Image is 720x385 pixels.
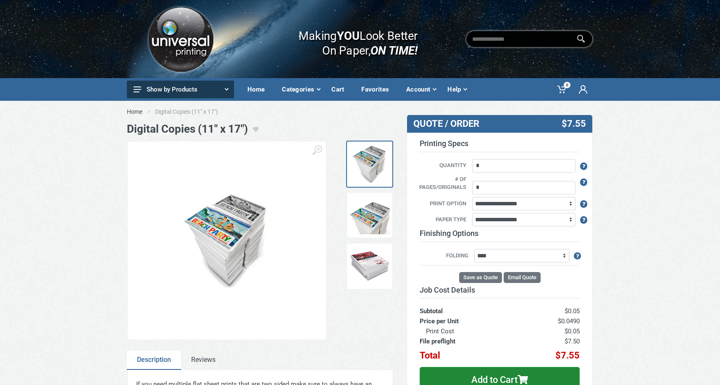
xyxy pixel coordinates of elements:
[413,199,470,209] label: Print Option
[155,107,231,116] li: Digital Copies (11" x 17")
[562,118,586,129] span: $7.55
[127,107,142,116] a: Home
[420,229,580,242] h3: Finishing Options
[282,20,418,58] div: Making Look Better On Paper,
[552,78,573,101] a: 0
[336,29,359,43] b: YOU
[420,326,518,336] th: Print Cost
[565,307,580,315] span: $0.05
[127,123,248,136] h1: Digital Copies (11" x 17")
[347,141,394,188] a: Copies
[326,78,355,101] a: Cart
[242,81,276,98] div: Home
[349,143,391,185] img: Copies
[355,81,400,98] div: Favorites
[400,81,441,98] div: Account
[565,327,580,335] span: $0.05
[420,346,518,361] th: Total
[413,118,524,129] h3: QUOTE / ORDER
[181,351,226,370] a: Reviews
[504,272,541,283] button: Email Quote
[326,81,355,98] div: Cart
[355,78,400,101] a: Favorites
[564,82,570,88] span: 0
[371,43,418,58] i: ON TIME!
[558,317,580,325] span: $0.0490
[174,188,279,293] img: Copies
[349,245,391,287] img: Flyers
[242,78,276,101] a: Home
[347,192,394,239] a: Tabloid
[555,350,580,361] span: $7.55
[349,194,391,236] img: Tabloid
[127,107,593,116] nav: breadcrumb
[413,161,470,170] label: Quantity
[127,351,181,370] a: Description
[413,215,470,225] label: Paper Type
[420,139,580,152] h3: Printing Specs
[420,316,518,326] th: Price per Unit
[347,243,394,290] a: Flyers
[127,81,234,98] button: Show by Products
[441,81,472,98] div: Help
[145,4,216,75] img: Logo.png
[420,336,518,346] th: File preflight
[459,272,502,283] button: Save as Quote
[413,175,470,192] label: # of pages/originals
[420,298,518,316] th: Subtotal
[420,285,580,295] h3: Job Cost Details
[420,251,473,261] label: Folding
[565,338,580,345] span: $7.50
[276,81,326,98] div: Categories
